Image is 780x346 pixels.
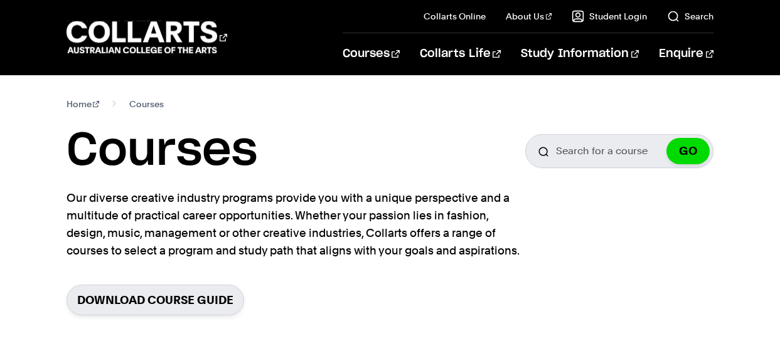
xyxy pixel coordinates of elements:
input: Search for a course [525,134,713,168]
a: Download Course Guide [67,285,244,315]
span: Courses [129,95,164,113]
button: GO [666,138,710,164]
a: Home [67,95,100,113]
a: Collarts Online [424,10,486,23]
a: About Us [506,10,552,23]
a: Search [667,10,713,23]
h1: Courses [67,123,257,179]
div: Go to homepage [67,19,227,55]
p: Our diverse creative industry programs provide you with a unique perspective and a multitude of p... [67,189,525,259]
a: Enquire [659,33,713,75]
a: Study Information [521,33,639,75]
a: Collarts Life [420,33,501,75]
a: Student Login [572,10,647,23]
a: Courses [343,33,400,75]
